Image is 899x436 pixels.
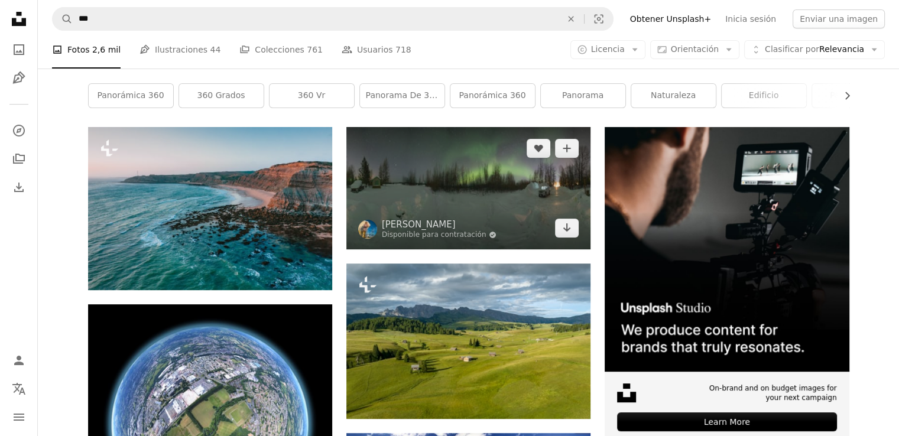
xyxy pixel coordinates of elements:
a: Panorámica 360 [89,84,173,108]
span: Licencia [591,44,625,54]
button: Búsqueda visual [585,8,613,30]
a: Usuarios 718 [342,31,411,69]
a: Explorar [7,119,31,142]
button: Clasificar porRelevancia [744,40,885,59]
a: Colecciones 761 [239,31,323,69]
a: panorámico [812,84,897,108]
img: Un exuberante campo verde con una cadena montañosa al fondo [346,263,590,419]
span: Clasificar por [765,44,819,54]
a: edificio [722,84,806,108]
a: Aurora boreal sobre los árboles [346,183,590,193]
button: Idioma [7,377,31,401]
img: file-1631678316303-ed18b8b5cb9cimage [617,383,636,402]
div: Learn More [617,412,836,431]
a: 360 grados [179,84,264,108]
button: Borrar [558,8,584,30]
button: Añade a la colección [555,139,579,158]
img: file-1715652217532-464736461acbimage [605,127,849,371]
button: Menú [7,405,31,429]
a: panorama [541,84,625,108]
a: Toma aérea de ojo de pez de edificios y árboles [88,421,332,431]
img: Una vista aérea de una playa y acantilados [88,127,332,289]
button: Orientación [650,40,739,59]
a: Historial de descargas [7,175,31,199]
a: Descargar [555,219,579,237]
a: panorámica 360 [450,84,535,108]
span: 44 [210,43,220,56]
button: Enviar una imagen [793,9,885,28]
a: Disponible para contratación [382,230,496,240]
button: Me gusta [527,139,550,158]
span: Relevancia [765,44,864,56]
a: naturaleza [631,84,716,108]
span: Orientación [671,44,719,54]
img: Aurora boreal sobre los árboles [346,127,590,249]
button: Licencia [570,40,645,59]
a: Una vista aérea de una playa y acantilados [88,203,332,213]
a: Obtener Unsplash+ [623,9,718,28]
button: Buscar en Unsplash [53,8,73,30]
button: desplazar lista a la derecha [836,84,849,108]
a: Inicia sesión [718,9,783,28]
img: Ve al perfil de Bryan Goff [358,220,377,239]
a: Ilustraciones [7,66,31,90]
a: Un exuberante campo verde con una cadena montañosa al fondo [346,336,590,346]
span: 761 [307,43,323,56]
span: On-brand and on budget images for your next campaign [702,383,836,404]
a: Ilustraciones 44 [139,31,220,69]
a: Colecciones [7,147,31,171]
a: 360 vr [270,84,354,108]
a: Iniciar sesión / Registrarse [7,349,31,372]
a: Inicio — Unsplash [7,7,31,33]
form: Encuentra imágenes en todo el sitio [52,7,614,31]
span: 718 [395,43,411,56]
a: Panorama de 360 grados [360,84,444,108]
a: [PERSON_NAME] [382,219,496,230]
a: Fotos [7,38,31,61]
